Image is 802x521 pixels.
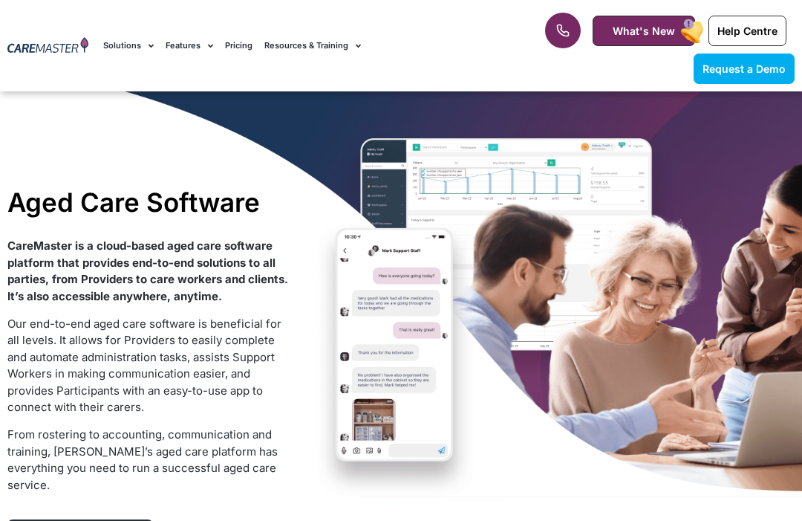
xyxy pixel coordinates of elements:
[7,317,281,415] span: Our end-to-end aged care software is beneficial for all levels. It allows for Providers to easily...
[7,239,288,303] strong: CareMaster is a cloud-based aged care software platform that provides end-to-end solutions to all...
[613,25,675,37] span: What's New
[103,21,154,71] a: Solutions
[717,25,777,37] span: Help Centre
[702,62,786,75] span: Request a Demo
[593,16,695,46] a: What's New
[708,16,786,46] a: Help Centre
[7,427,278,492] span: From rostering to accounting, communication and training, [PERSON_NAME]’s aged care platform has ...
[264,21,361,71] a: Resources & Training
[7,187,290,218] h1: Aged Care Software
[694,54,795,84] a: Request a Demo
[103,21,511,71] nav: Menu
[7,37,88,55] img: CareMaster Logo
[166,21,213,71] a: Features
[225,21,252,71] a: Pricing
